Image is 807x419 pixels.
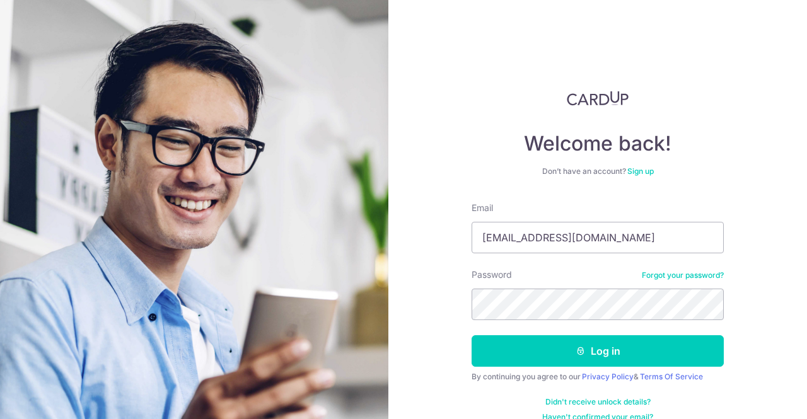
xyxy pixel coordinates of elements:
[472,372,724,382] div: By continuing you agree to our &
[640,372,703,381] a: Terms Of Service
[472,166,724,176] div: Don’t have an account?
[472,222,724,253] input: Enter your Email
[472,131,724,156] h4: Welcome back!
[567,91,629,106] img: CardUp Logo
[642,270,724,280] a: Forgot your password?
[472,202,493,214] label: Email
[472,268,512,281] label: Password
[582,372,634,381] a: Privacy Policy
[545,397,651,407] a: Didn't receive unlock details?
[627,166,654,176] a: Sign up
[472,335,724,367] button: Log in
